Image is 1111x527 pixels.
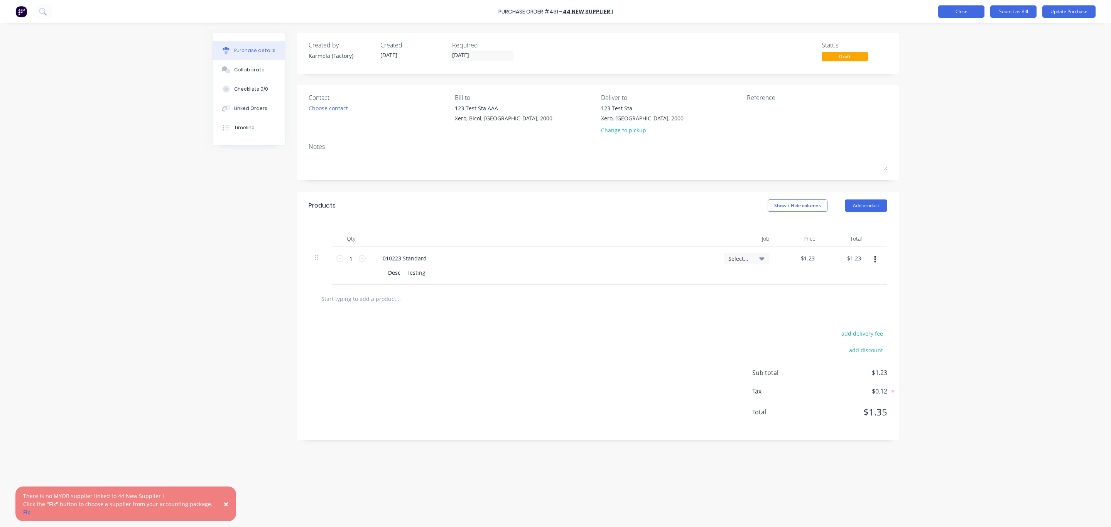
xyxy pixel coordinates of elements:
[752,407,810,417] span: Total
[938,5,984,18] button: Close
[234,66,265,73] div: Collaborate
[844,345,887,355] button: add discount
[1042,5,1096,18] button: Update Purchase
[321,291,475,306] input: Start typing to add a product...
[309,142,887,151] div: Notes
[23,508,30,516] a: Fix
[601,126,684,134] div: Change to pickup
[601,93,741,102] div: Deliver to
[563,8,613,15] a: 44 New Supplier I
[380,41,446,50] div: Created
[768,199,827,212] button: Show / Hide columns
[213,99,285,118] button: Linked Orders
[213,41,285,60] button: Purchase details
[822,41,887,50] div: Status
[224,498,228,509] span: ×
[404,267,429,278] div: Testing
[455,93,595,102] div: Bill to
[775,231,822,247] div: Price
[385,267,404,278] div: Desc
[990,5,1037,18] button: Submit as Bill
[213,118,285,137] button: Timeline
[752,387,810,396] span: Tax
[309,104,348,112] div: Choose contact
[455,104,552,112] div: 123 Test Sta AAA
[309,52,374,60] div: Karmela (Factory)
[810,387,887,396] span: $0.12
[845,199,887,212] button: Add product
[752,368,810,377] span: Sub total
[234,105,267,112] div: Linked Orders
[837,328,887,338] button: add delivery fee
[747,93,887,102] div: Reference
[15,6,27,17] img: Factory
[452,41,518,50] div: Required
[216,495,236,513] button: Close
[718,231,775,247] div: Job
[377,253,433,264] div: 010223 Standard
[234,47,275,54] div: Purchase details
[309,41,374,50] div: Created by
[234,124,255,131] div: Timeline
[728,255,751,263] span: Select...
[234,86,268,93] div: Checklists 0/0
[810,368,887,377] span: $1.23
[309,201,336,210] div: Products
[601,104,684,112] div: 123 Test Sta
[213,79,285,99] button: Checklists 0/0
[332,231,370,247] div: Qty
[822,52,868,61] div: Draft
[455,114,552,122] div: Xero, Bicol, [GEOGRAPHIC_DATA], 2000
[822,231,868,247] div: Total
[601,114,684,122] div: Xero, [GEOGRAPHIC_DATA], 2000
[309,93,449,102] div: Contact
[23,492,213,508] div: There is no MYOB supplier linked to 44 New Supplier I Click the "Fix" button to choose a supplier...
[498,8,562,16] div: Purchase Order #431 -
[810,405,887,419] span: $1.35
[213,60,285,79] button: Collaborate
